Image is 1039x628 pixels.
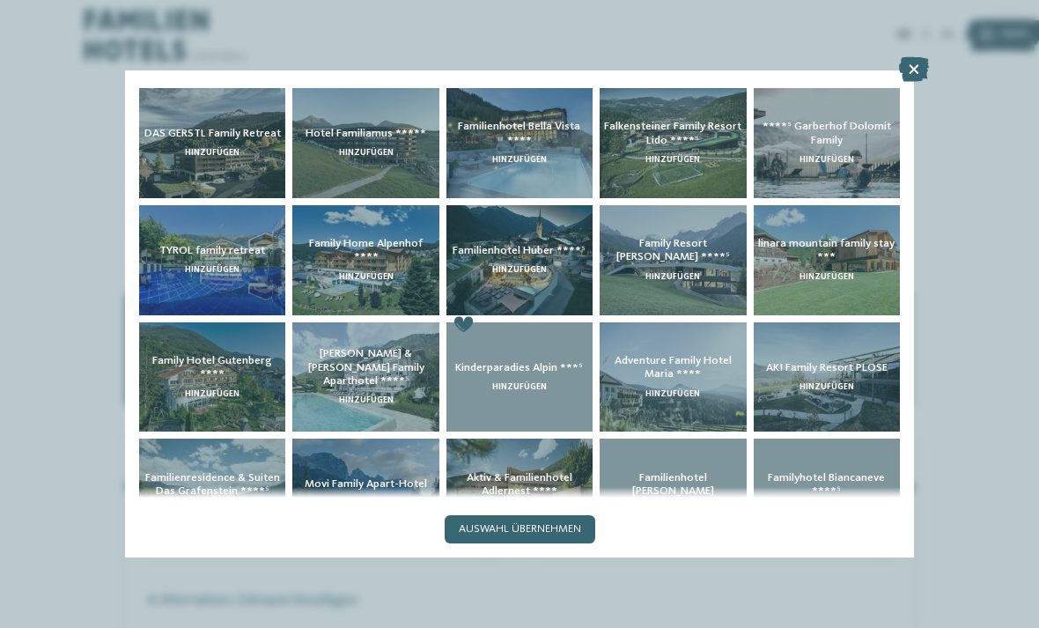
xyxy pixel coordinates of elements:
span: Family Home Alpenhof **** [309,238,423,262]
span: hinzufügen [492,266,547,274]
span: hinzufügen [185,266,239,274]
span: Familienresidence & Suiten Das Grafenstein ****ˢ [145,472,280,497]
span: hinzufügen [645,273,700,281]
span: hinzufügen [645,156,700,164]
span: hinzufügen [339,149,394,157]
span: DAS GERSTL Family Retreat [144,128,281,139]
span: Familyhotel Biancaneve ****ˢ [768,472,885,497]
span: Family Hotel Gutenberg **** [152,355,272,380]
span: hinzufügen [339,396,394,404]
span: ****ˢ Garberhof Dolomit Family [763,121,891,145]
span: Familienhotel Bella Vista **** [458,121,580,145]
span: hinzufügen [339,500,394,508]
span: linara mountain family stay *** [758,238,895,262]
span: hinzufügen [800,156,854,164]
span: [PERSON_NAME] & [PERSON_NAME] Family Aparthotel ****ˢ [308,348,424,387]
span: hinzufügen [492,156,547,164]
span: Familienhotel [PERSON_NAME] [632,472,714,497]
span: hinzufügen [800,273,854,281]
span: Movi Family Apart-Hotel [305,478,427,490]
span: Kinderparadies Alpin ***ˢ [455,362,583,373]
span: Family Resort [PERSON_NAME] ****ˢ [616,238,730,262]
span: Auswahl übernehmen [459,524,581,536]
span: hinzufügen [185,149,239,157]
span: Adventure Family Hotel Maria **** [615,355,732,380]
span: Familienhotel Huber ****ˢ [453,245,586,256]
span: Falkensteiner Family Resort Lido ****ˢ [604,121,741,145]
span: hinzufügen [645,390,700,398]
span: AKI Family Resort PLOSE [766,362,888,373]
span: hinzufügen [185,390,239,398]
span: TYROL family retreat [159,245,265,256]
span: hinzufügen [492,383,547,391]
span: Aktiv & Familienhotel Adlernest **** [467,472,572,497]
span: hinzufügen [800,383,854,391]
span: hinzufügen [339,273,394,281]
